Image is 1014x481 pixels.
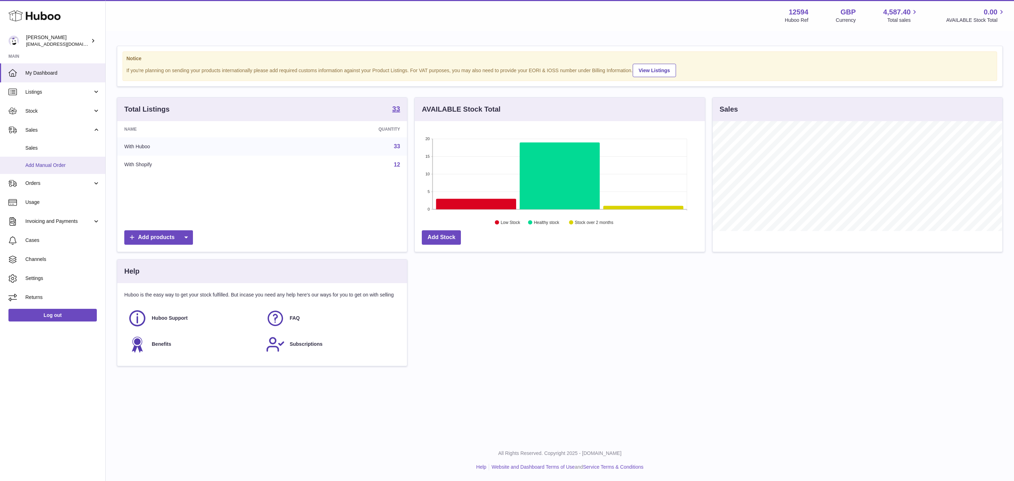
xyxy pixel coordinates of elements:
[274,121,407,137] th: Quantity
[422,230,461,245] a: Add Stock
[785,17,808,24] div: Huboo Ref
[946,17,1006,24] span: AVAILABLE Stock Total
[128,309,259,328] a: Huboo Support
[883,7,919,24] a: 4,587.40 Total sales
[946,7,1006,24] a: 0.00 AVAILABLE Stock Total
[836,17,856,24] div: Currency
[117,121,274,137] th: Name
[117,156,274,174] td: With Shopify
[124,292,400,298] p: Huboo is the easy way to get your stock fulfilled. But incase you need any help here's our ways f...
[290,315,300,321] span: FAQ
[124,105,170,114] h3: Total Listings
[117,137,274,156] td: With Huboo
[984,7,997,17] span: 0.00
[426,137,430,141] text: 20
[25,89,93,95] span: Listings
[25,180,93,187] span: Orders
[124,230,193,245] a: Add products
[25,162,100,169] span: Add Manual Order
[25,275,100,282] span: Settings
[887,17,919,24] span: Total sales
[25,145,100,151] span: Sales
[720,105,738,114] h3: Sales
[128,335,259,354] a: Benefits
[290,341,323,348] span: Subscriptions
[25,127,93,133] span: Sales
[394,162,400,168] a: 12
[492,464,575,470] a: Website and Dashboard Terms of Use
[789,7,808,17] strong: 12594
[126,63,993,77] div: If you're planning on sending your products internationally please add required customs informati...
[392,105,400,112] strong: 33
[8,309,97,321] a: Log out
[26,41,104,47] span: [EMAIL_ADDRESS][DOMAIN_NAME]
[8,36,19,46] img: internalAdmin-12594@internal.huboo.com
[840,7,856,17] strong: GBP
[394,143,400,149] a: 33
[266,335,397,354] a: Subscriptions
[575,220,613,225] text: Stock over 2 months
[633,64,676,77] a: View Listings
[476,464,487,470] a: Help
[266,309,397,328] a: FAQ
[426,154,430,158] text: 15
[25,199,100,206] span: Usage
[489,464,643,470] li: and
[152,315,188,321] span: Huboo Support
[25,108,93,114] span: Stock
[25,218,93,225] span: Invoicing and Payments
[883,7,911,17] span: 4,587.40
[25,70,100,76] span: My Dashboard
[124,267,139,276] h3: Help
[583,464,644,470] a: Service Terms & Conditions
[26,34,89,48] div: [PERSON_NAME]
[152,341,171,348] span: Benefits
[25,237,100,244] span: Cases
[426,172,430,176] text: 10
[126,55,993,62] strong: Notice
[534,220,560,225] text: Healthy stock
[428,207,430,211] text: 0
[501,220,520,225] text: Low Stock
[422,105,500,114] h3: AVAILABLE Stock Total
[25,294,100,301] span: Returns
[428,189,430,194] text: 5
[25,256,100,263] span: Channels
[392,105,400,114] a: 33
[111,450,1008,457] p: All Rights Reserved. Copyright 2025 - [DOMAIN_NAME]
